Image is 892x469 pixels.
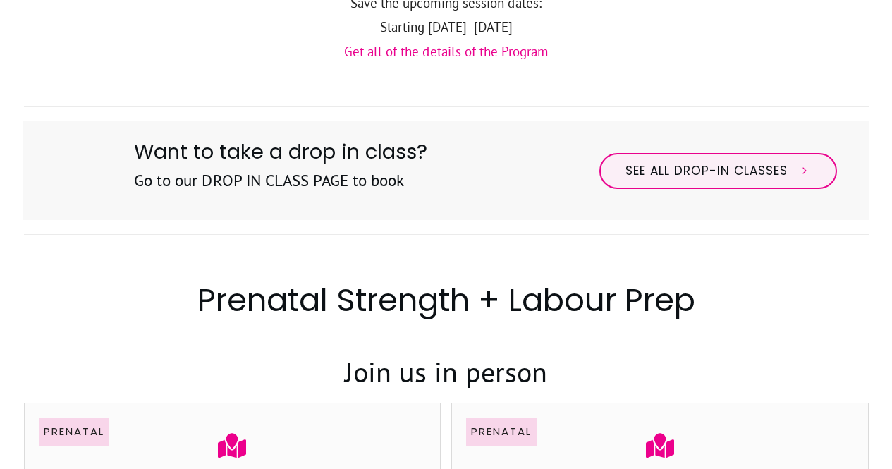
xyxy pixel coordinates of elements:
[24,278,869,339] h2: Prenatal Strength + Labour Prep
[625,164,788,179] span: See All Drop-in Classes
[599,153,837,190] a: See All Drop-in Classes
[344,43,549,60] a: Get all of the details of the Program
[471,422,532,441] p: Prenatal
[25,341,868,402] h3: Join us in person
[24,16,869,39] p: Starting [DATE]- [DATE]
[44,422,104,441] p: Prenatal
[134,138,427,166] span: Want to take a drop in class?
[134,169,427,209] h3: Go to our DROP IN CLASS PAGE to book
